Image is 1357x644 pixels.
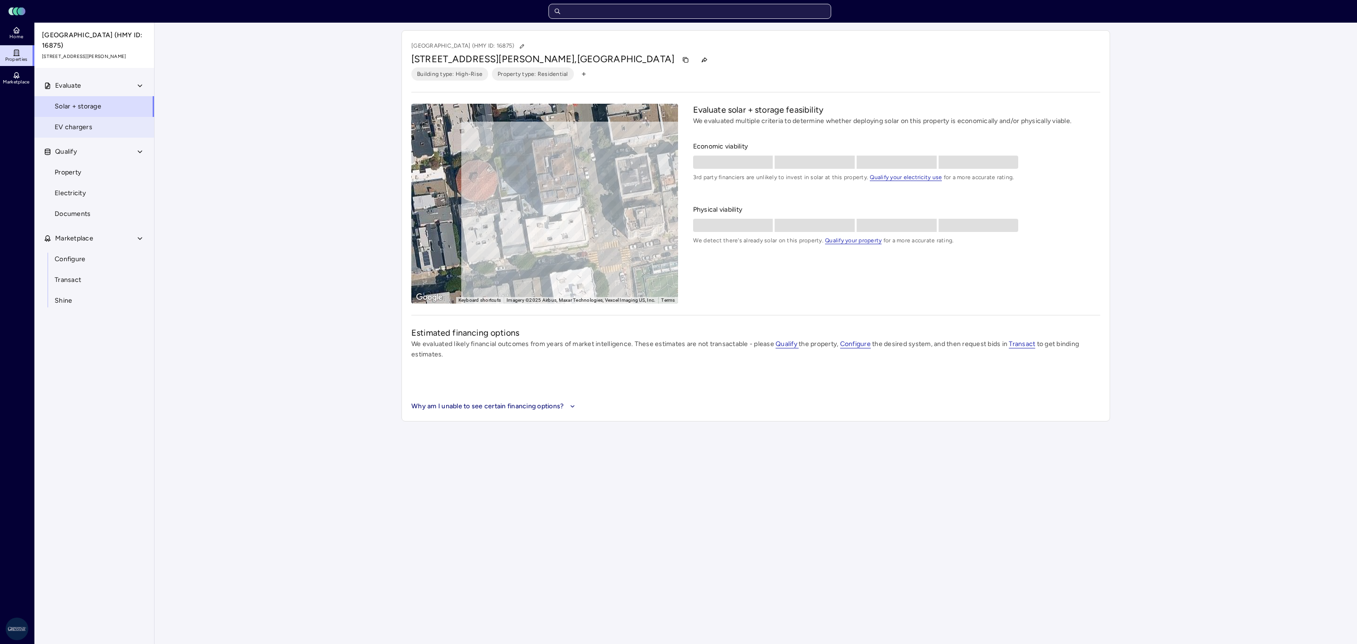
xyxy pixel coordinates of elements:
[411,339,1100,360] p: We evaluated likely financial outcomes from years of market intelligence. These estimates are not...
[776,340,799,348] a: Qualify
[42,53,147,60] span: [STREET_ADDRESS][PERSON_NAME]
[34,96,155,117] a: Solar + storage
[55,296,72,306] span: Shine
[492,67,574,81] button: Property type: Residential
[55,147,77,157] span: Qualify
[55,233,93,244] span: Marketplace
[55,167,81,178] span: Property
[693,116,1100,126] p: We evaluated multiple criteria to determine whether deploying solar on this property is economica...
[55,122,92,132] span: EV chargers
[34,75,155,96] button: Evaluate
[42,30,147,51] span: [GEOGRAPHIC_DATA] (HMY ID: 16875)
[577,53,675,65] span: [GEOGRAPHIC_DATA]
[693,104,1100,116] h2: Evaluate solar + storage feasibility
[34,141,155,162] button: Qualify
[661,297,675,303] a: Terms (opens in new tab)
[34,228,155,249] button: Marketplace
[411,67,488,81] button: Building type: High-Rise
[411,401,578,412] button: Why am I unable to see certain financing options?
[411,40,528,52] p: [GEOGRAPHIC_DATA] (HMY ID: 16875)
[55,188,86,198] span: Electricity
[34,117,155,138] a: EV chargers
[34,249,155,270] a: Configure
[3,79,29,85] span: Marketplace
[34,204,155,224] a: Documents
[34,290,155,311] a: Shine
[1009,340,1035,348] a: Transact
[55,209,90,219] span: Documents
[55,254,85,264] span: Configure
[870,174,942,181] a: Qualify your electricity use
[870,174,942,181] span: Qualify your electricity use
[34,270,155,290] a: Transact
[55,101,101,112] span: Solar + storage
[34,183,155,204] a: Electricity
[507,297,655,303] span: Imagery ©2025 Airbus, Maxar Technologies, Vexcel Imaging US, Inc.
[55,275,81,285] span: Transact
[414,291,445,304] img: Google
[693,173,1100,182] span: 3rd party financiers are unlikely to invest in solar at this property. for a more accurate rating.
[840,340,871,348] a: Configure
[693,205,1100,215] span: Physical viability
[693,236,1100,245] span: We detect there's already solar on this property. for a more accurate rating.
[414,291,445,304] a: Open this area in Google Maps (opens a new window)
[34,162,155,183] a: Property
[458,297,501,304] button: Keyboard shortcuts
[5,57,28,62] span: Properties
[417,69,482,79] span: Building type: High-Rise
[693,141,1100,152] span: Economic viability
[825,237,882,244] a: Qualify your property
[55,81,81,91] span: Evaluate
[411,327,1100,339] h2: Estimated financing options
[9,34,23,40] span: Home
[6,618,28,640] img: Greystar AS
[411,53,577,65] span: [STREET_ADDRESS][PERSON_NAME],
[498,69,568,79] span: Property type: Residential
